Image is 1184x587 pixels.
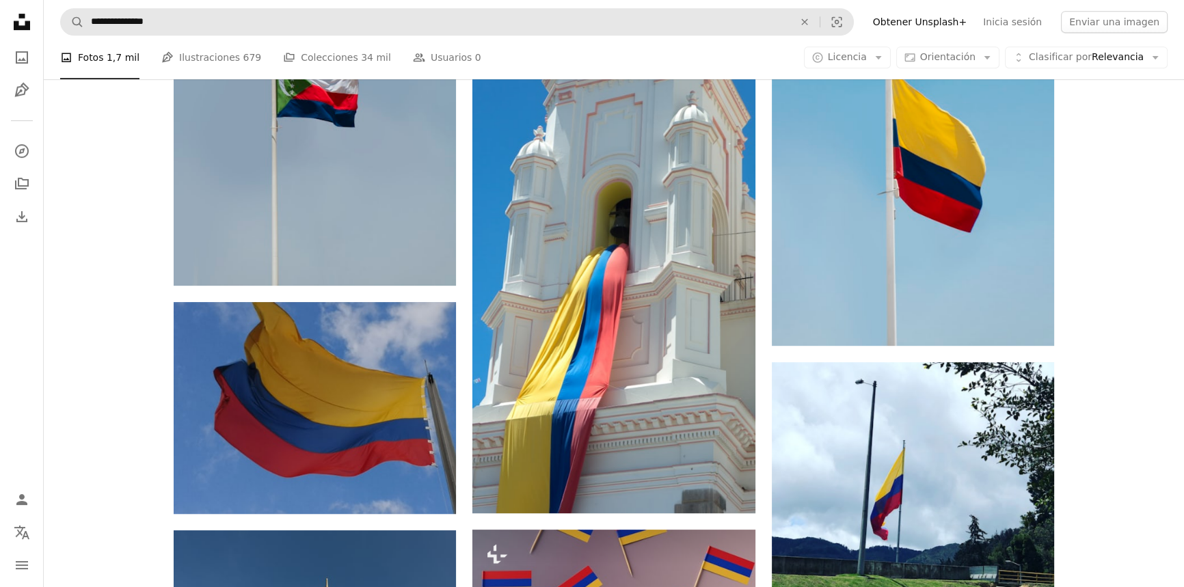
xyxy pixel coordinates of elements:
a: Edificio de hormigón blanco [472,255,755,267]
a: Usuarios 0 [413,36,481,79]
span: Clasificar por [1029,51,1092,62]
button: Idioma [8,519,36,546]
a: Iniciar sesión / Registrarse [8,486,36,513]
a: Colecciones [8,170,36,197]
img: Edificio de hormigón blanco [472,10,755,513]
a: Inicia sesión [975,11,1050,33]
form: Encuentra imágenes en todo el sitio [60,8,854,36]
img: Una bandera roja y amarilla [174,302,456,514]
button: Enviar una imagen [1061,11,1168,33]
a: Obtener Unsplash+ [865,11,975,33]
a: Explorar [8,137,36,165]
a: Ilustraciones [8,77,36,104]
span: Relevancia [1029,51,1144,64]
span: Licencia [828,51,867,62]
a: Colecciones 34 mil [283,36,391,79]
span: Orientación [920,51,976,62]
a: Ilustraciones 679 [161,36,261,79]
a: una bandera en un poste [772,128,1054,140]
a: Una bandera roja y amarilla [174,401,456,413]
button: Licencia [804,46,891,68]
button: Clasificar porRelevancia [1005,46,1168,68]
a: Bandera ondeando [772,497,1054,509]
span: 34 mil [361,50,391,65]
a: Fotos [8,44,36,71]
a: una bandera en un poste [174,98,456,110]
button: Buscar en Unsplash [61,9,84,35]
a: Historial de descargas [8,203,36,230]
button: Búsqueda visual [820,9,853,35]
button: Borrar [790,9,820,35]
button: Orientación [896,46,999,68]
button: Menú [8,551,36,579]
span: 679 [243,50,261,65]
span: 0 [475,50,481,65]
a: Inicio — Unsplash [8,8,36,38]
